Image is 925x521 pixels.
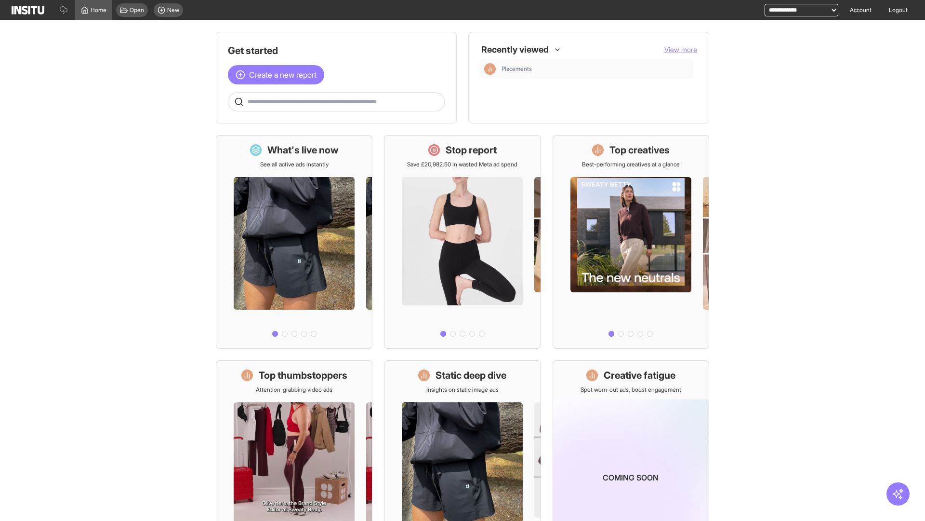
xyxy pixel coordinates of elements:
span: Home [91,6,106,14]
span: Placements [502,65,689,73]
span: Create a new report [249,69,317,81]
span: Open [130,6,144,14]
div: Insights [484,63,496,75]
h1: Get started [228,44,445,57]
p: See all active ads instantly [260,161,329,168]
a: Stop reportSave £20,982.50 in wasted Meta ad spend [384,135,541,349]
span: Placements [502,65,532,73]
span: New [167,6,179,14]
h1: Static deep dive [436,369,506,382]
h1: Top creatives [609,143,670,157]
p: Best-performing creatives at a glance [582,161,680,168]
p: Attention-grabbing video ads [256,386,332,394]
a: Top creativesBest-performing creatives at a glance [553,135,709,349]
a: What's live nowSee all active ads instantly [216,135,372,349]
h1: Top thumbstoppers [259,369,347,382]
button: Create a new report [228,65,324,84]
p: Save £20,982.50 in wasted Meta ad spend [407,161,517,168]
p: Insights on static image ads [426,386,499,394]
button: View more [664,45,697,55]
img: Logo [12,6,44,14]
h1: Stop report [446,143,497,157]
h1: What's live now [267,143,339,157]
